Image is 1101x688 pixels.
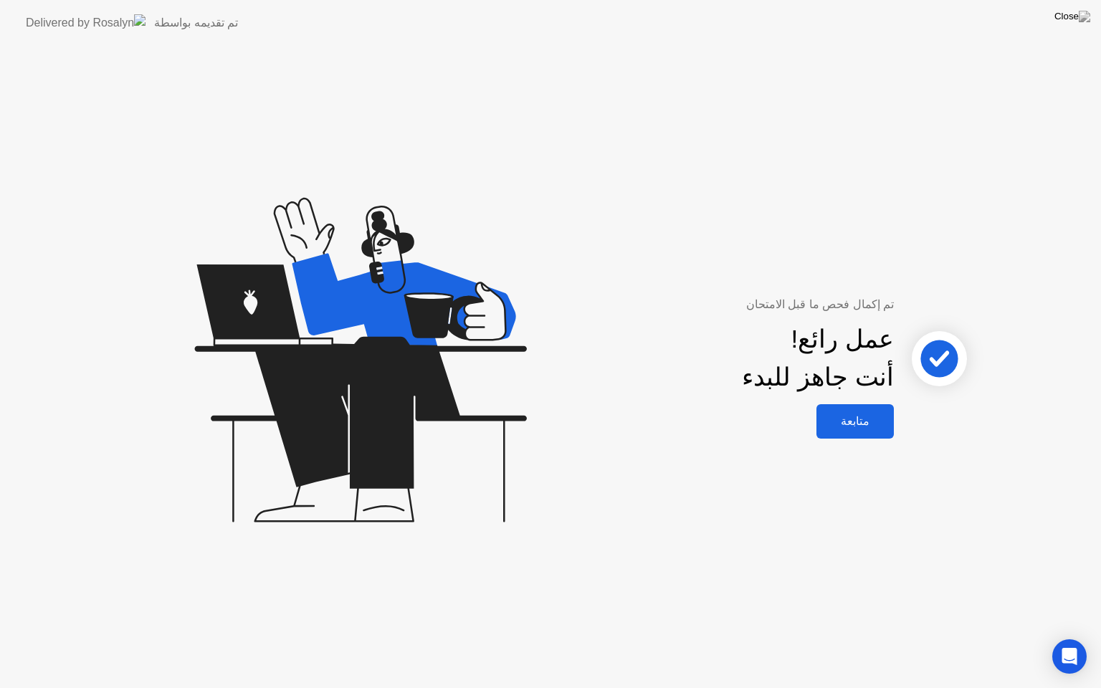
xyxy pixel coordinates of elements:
[26,14,146,31] img: Delivered by Rosalyn
[1052,639,1087,674] div: Open Intercom Messenger
[742,320,894,396] div: عمل رائع! أنت جاهز للبدء
[1054,11,1090,22] img: Close
[821,414,890,428] div: متابعة
[598,296,894,313] div: تم إكمال فحص ما قبل الامتحان
[154,14,238,32] div: تم تقديمه بواسطة
[816,404,894,439] button: متابعة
